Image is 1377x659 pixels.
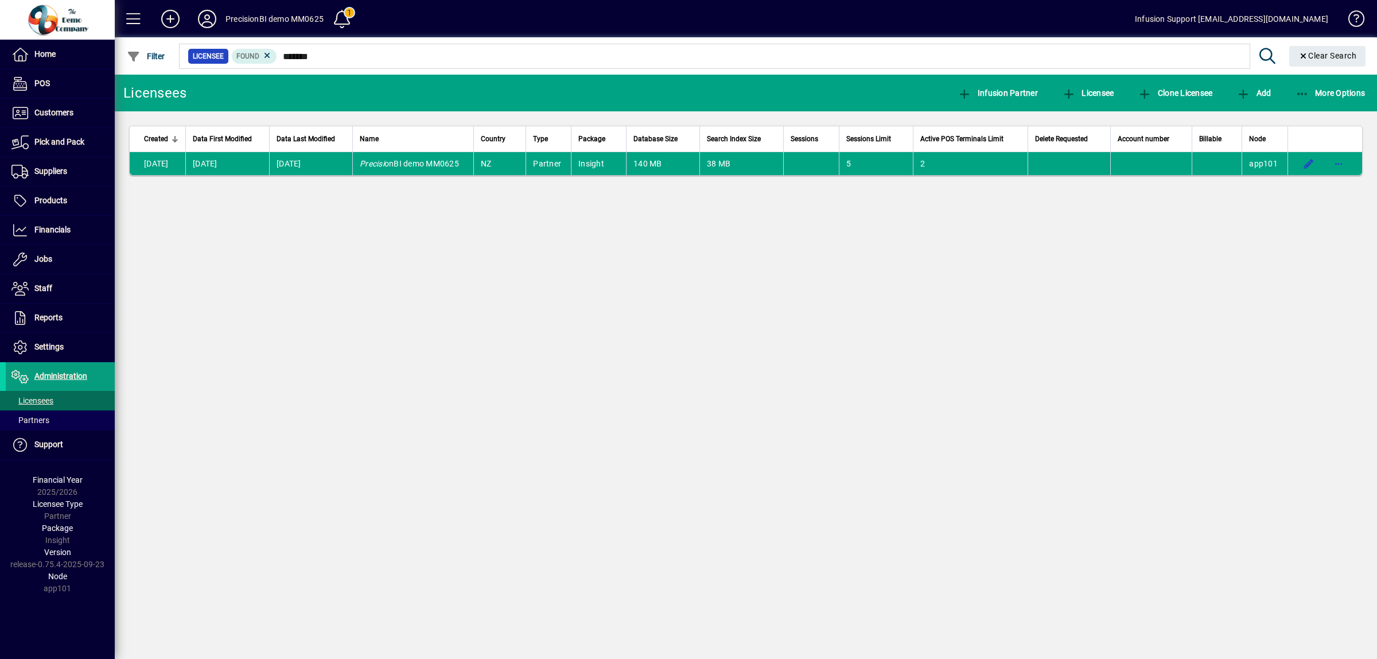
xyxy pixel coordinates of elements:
a: Support [6,431,115,459]
span: Products [34,196,67,205]
button: Filter [124,46,168,67]
button: More Options [1293,83,1368,103]
span: Name [360,133,379,145]
div: Type [533,133,564,145]
span: Node [48,572,67,581]
span: Licensee [193,51,224,62]
td: Partner [526,152,571,175]
div: Billable [1199,133,1235,145]
em: Precisi [360,159,384,168]
span: Sessions Limit [846,133,891,145]
div: PrecisionBI demo MM0625 [225,10,324,28]
mat-chip: Found Status: Found [232,49,277,64]
div: Database Size [633,133,693,145]
a: Reports [6,304,115,332]
span: onBI demo MM0625 [360,159,459,168]
button: More options [1329,154,1348,173]
span: Administration [34,371,87,381]
div: Active POS Terminals Limit [920,133,1021,145]
span: Licensees [11,396,53,405]
div: Created [144,133,178,145]
span: Financials [34,225,71,234]
a: Home [6,40,115,69]
div: Name [360,133,466,145]
div: Sessions Limit [846,133,906,145]
div: Node [1249,133,1281,145]
a: Suppliers [6,157,115,186]
span: Settings [34,342,64,351]
div: Data First Modified [193,133,262,145]
button: Edit [1300,154,1318,173]
td: [DATE] [185,152,269,175]
span: Pick and Pack [34,137,84,146]
span: Jobs [34,254,52,263]
span: Delete Requested [1035,133,1088,145]
span: Clear Search [1298,51,1357,60]
span: Partners [11,416,49,425]
div: Package [578,133,619,145]
span: Customers [34,108,73,117]
button: Licensee [1059,83,1117,103]
div: Sessions [791,133,832,145]
button: Add [1234,83,1274,103]
span: Account number [1118,133,1169,145]
span: More Options [1296,88,1366,98]
span: Suppliers [34,166,67,176]
td: Insight [571,152,626,175]
span: Licensee [1062,88,1114,98]
div: Account number [1118,133,1185,145]
div: Data Last Modified [277,133,345,145]
span: Version [44,548,71,557]
span: Add [1236,88,1271,98]
span: Billable [1199,133,1222,145]
td: NZ [473,152,526,175]
button: Infusion Partner [955,83,1041,103]
span: Database Size [633,133,678,145]
div: Search Index Size [707,133,776,145]
span: Active POS Terminals Limit [920,133,1003,145]
td: 2 [913,152,1028,175]
span: Found [236,52,259,60]
button: Add [152,9,189,29]
a: Financials [6,216,115,245]
a: Knowledge Base [1340,2,1363,40]
span: Support [34,440,63,449]
button: Clear [1289,46,1366,67]
span: POS [34,79,50,88]
a: Pick and Pack [6,128,115,157]
td: [DATE] [130,152,185,175]
td: 38 MB [699,152,783,175]
div: Infusion Support [EMAIL_ADDRESS][DOMAIN_NAME] [1135,10,1328,28]
span: Reports [34,313,63,322]
td: [DATE] [269,152,352,175]
span: Data First Modified [193,133,252,145]
a: Customers [6,99,115,127]
span: Licensee Type [33,499,83,509]
a: Partners [6,410,115,430]
span: Sessions [791,133,818,145]
span: Node [1249,133,1266,145]
div: Licensees [123,84,186,102]
span: Search Index Size [707,133,761,145]
div: Delete Requested [1035,133,1103,145]
td: 5 [839,152,913,175]
span: Home [34,49,56,59]
button: Clone Licensee [1135,83,1215,103]
a: Jobs [6,245,115,274]
button: Profile [189,9,225,29]
span: Clone Licensee [1138,88,1212,98]
span: Infusion Partner [958,88,1038,98]
span: Package [578,133,605,145]
span: Package [42,524,73,533]
a: Settings [6,333,115,362]
span: Data Last Modified [277,133,335,145]
span: Staff [34,284,52,293]
div: Country [481,133,519,145]
a: Products [6,187,115,215]
a: Staff [6,274,115,303]
a: POS [6,69,115,98]
td: 140 MB [626,152,699,175]
span: Country [481,133,505,145]
a: Licensees [6,391,115,410]
span: Type [533,133,548,145]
